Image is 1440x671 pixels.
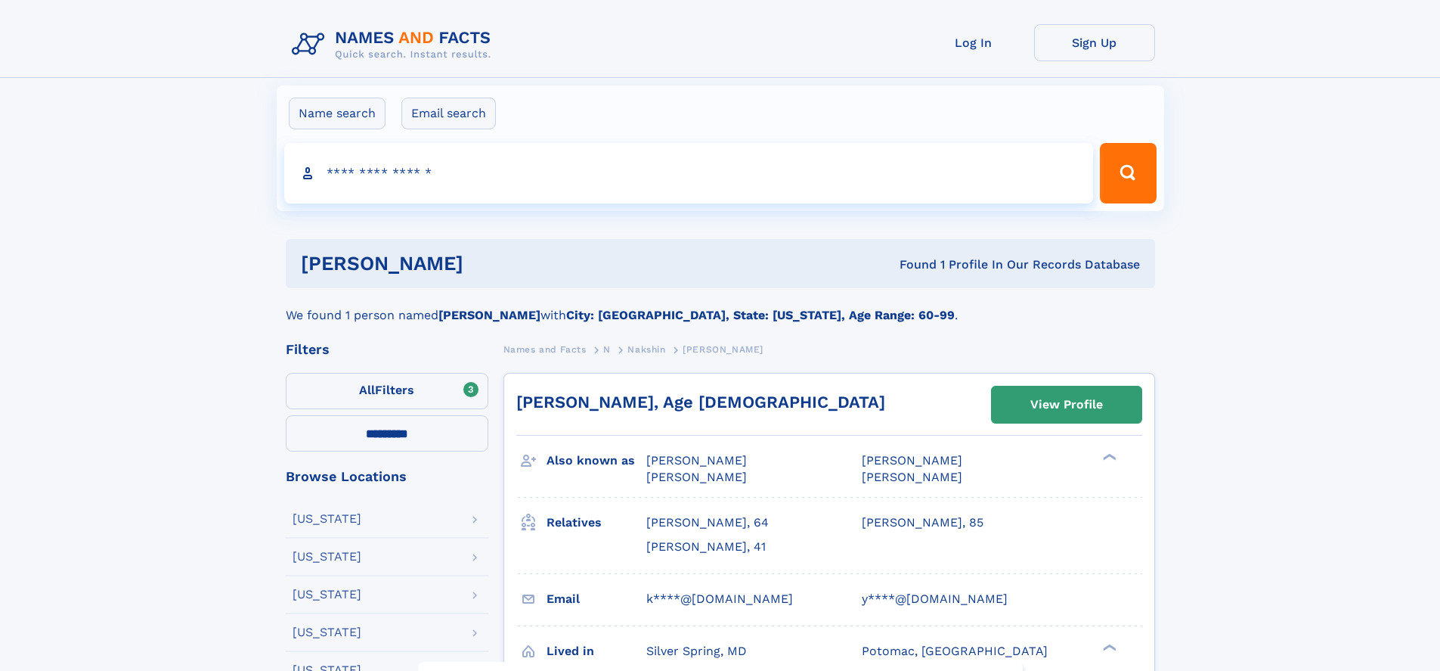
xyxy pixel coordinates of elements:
div: Browse Locations [286,470,488,483]
div: View Profile [1030,387,1103,422]
h1: [PERSON_NAME] [301,254,682,273]
span: [PERSON_NAME] [683,344,763,355]
label: Name search [289,98,386,129]
h3: Relatives [547,510,646,536]
div: [US_STATE] [293,589,361,601]
h3: Email [547,586,646,612]
div: [US_STATE] [293,626,361,638]
span: All [359,383,375,397]
label: Filters [286,373,488,409]
div: [US_STATE] [293,551,361,563]
span: Potomac, [GEOGRAPHIC_DATA] [862,644,1048,658]
div: Found 1 Profile In Our Records Database [681,256,1140,273]
div: Filters [286,343,488,356]
img: Logo Names and Facts [286,24,503,65]
input: search input [284,143,1094,203]
a: Names and Facts [503,340,587,359]
a: [PERSON_NAME], 85 [862,514,983,531]
a: [PERSON_NAME], 64 [646,514,769,531]
a: [PERSON_NAME], Age [DEMOGRAPHIC_DATA] [516,393,885,412]
span: N [603,344,611,355]
label: Email search [401,98,496,129]
b: [PERSON_NAME] [438,308,540,322]
span: [PERSON_NAME] [862,453,962,468]
a: N [603,340,611,359]
h3: Lived in [547,638,646,664]
div: ❯ [1099,642,1117,652]
span: [PERSON_NAME] [646,470,747,484]
a: View Profile [992,387,1141,423]
a: Sign Up [1034,24,1155,61]
h3: Also known as [547,448,646,474]
a: [PERSON_NAME], 41 [646,539,766,555]
button: Search Button [1100,143,1156,203]
span: [PERSON_NAME] [862,470,962,484]
a: Log In [913,24,1034,61]
span: [PERSON_NAME] [646,453,747,468]
span: Nakshin [627,344,665,355]
div: [US_STATE] [293,513,361,525]
span: Silver Spring, MD [646,644,747,658]
b: City: [GEOGRAPHIC_DATA], State: [US_STATE], Age Range: 60-99 [566,308,955,322]
div: We found 1 person named with . [286,288,1155,325]
a: Nakshin [627,340,665,359]
div: ❯ [1099,452,1117,462]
